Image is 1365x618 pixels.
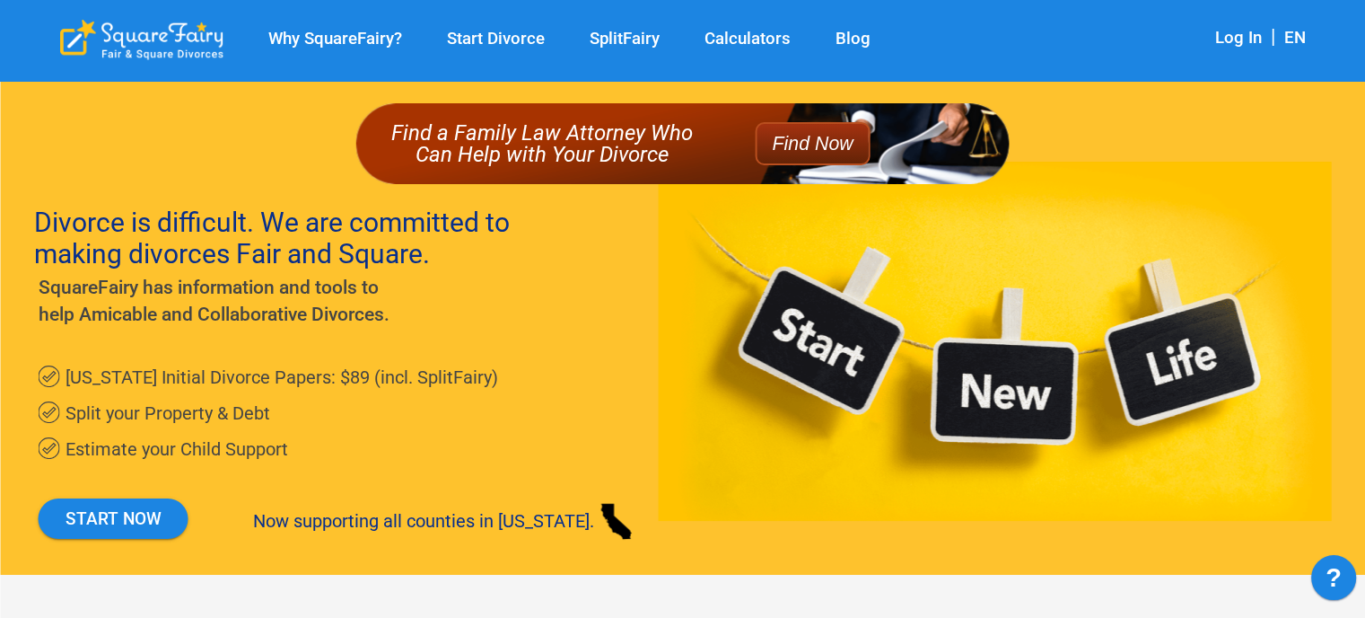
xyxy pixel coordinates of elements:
a: Log In [1215,28,1262,48]
h3: [US_STATE] Initial Divorce Papers: $89 (incl. SplitFairy) [66,359,532,395]
div: SquareFairy Logo [60,20,223,60]
a: Blog [813,29,893,49]
iframe: JSD widget [1302,546,1365,618]
a: Why SquareFairy? [246,29,424,49]
button: Find Now [756,122,871,165]
a: Calculators [682,29,813,49]
div: EN [1284,27,1306,51]
a: START NOW [39,499,188,539]
p: Find a Family Law Attorney Who Can Help with Your Divorce [374,122,711,165]
a: SplitFairy [567,29,682,49]
div: Now supporting all counties in [US_STATE]. [253,499,639,543]
span: | [1262,25,1284,48]
a: Start Divorce [424,29,567,49]
h2: SquareFairy has information and tools to help Amicable and Collaborative Divorces. [39,274,411,328]
h3: Estimate your Child Support [66,431,532,467]
h3: Split your Property & Debt [66,395,532,431]
h1: Divorce is difficult. We are committed to making divorces Fair and Square. [34,207,595,269]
